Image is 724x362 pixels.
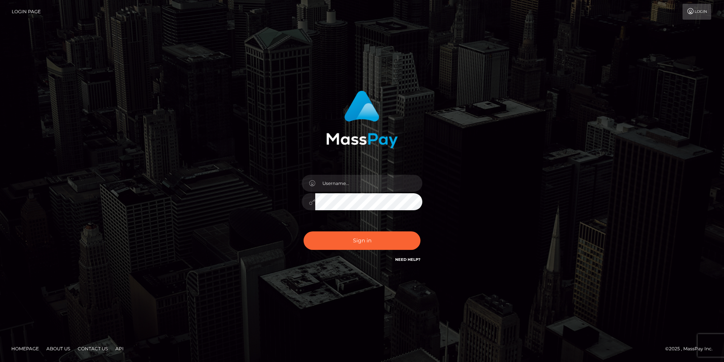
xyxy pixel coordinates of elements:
[683,4,711,20] a: Login
[12,4,41,20] a: Login Page
[43,343,73,354] a: About Us
[665,345,718,353] div: © 2025 , MassPay Inc.
[75,343,111,354] a: Contact Us
[395,257,420,262] a: Need Help?
[8,343,42,354] a: Homepage
[112,343,127,354] a: API
[326,91,398,148] img: MassPay Login
[315,175,422,192] input: Username...
[304,231,420,250] button: Sign in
